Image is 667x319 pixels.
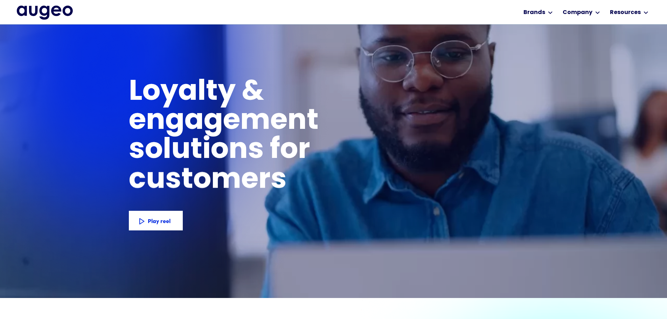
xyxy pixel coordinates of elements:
div: Company [563,8,592,17]
a: Play reel [129,211,183,230]
h1: customers [129,166,302,195]
h1: Loyalty & engagement solutions for [129,78,431,165]
div: Resources [610,8,641,17]
div: Brands [523,8,545,17]
a: home [17,6,73,20]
